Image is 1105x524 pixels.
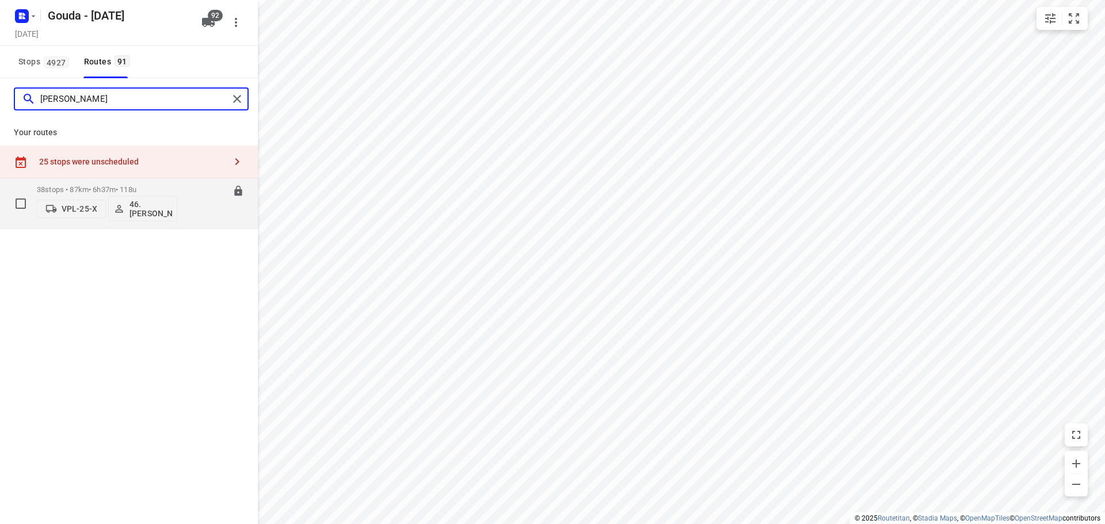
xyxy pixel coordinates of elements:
p: Your routes [14,127,244,139]
button: 92 [197,11,220,34]
a: OpenMapTiles [965,514,1009,522]
div: 25 stops were unscheduled [39,157,226,166]
button: Fit zoom [1062,7,1085,30]
button: VPL-25-X [37,200,106,218]
p: VPL-25-X [62,204,97,213]
button: 46. [PERSON_NAME] [108,196,177,221]
div: small contained button group [1037,7,1088,30]
li: © 2025 , © , © © contributors [855,514,1100,522]
p: 38 stops • 87km • 6h37m • 118u [37,185,177,194]
h5: Rename [43,6,192,25]
span: 91 [115,55,130,67]
h5: Project date [10,27,43,40]
button: Map settings [1039,7,1062,30]
span: Select [9,192,32,215]
span: Stops [18,55,73,69]
p: 46. [PERSON_NAME] [129,200,172,218]
button: Lock route [233,185,244,198]
a: Routetitan [878,514,910,522]
input: Search routes [40,90,228,108]
div: Routes [84,55,134,69]
a: OpenStreetMap [1015,514,1062,522]
span: 92 [208,10,223,21]
span: 4927 [44,56,69,68]
a: Stadia Maps [918,514,957,522]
